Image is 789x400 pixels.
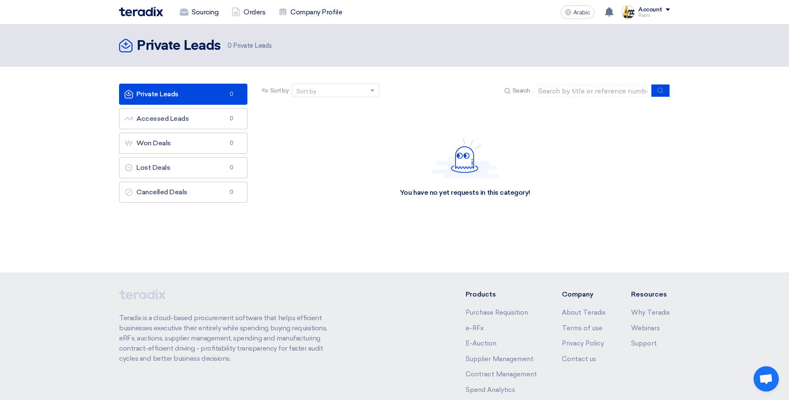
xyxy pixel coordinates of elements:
[119,108,247,129] a: Accessed Leads0
[227,188,237,196] span: 0
[562,324,602,332] a: Terms of use
[119,313,339,364] p: Teradix is a cloud-based procurement software that helps efficient businesses executive their ent...
[631,324,660,332] a: Webinars
[225,3,272,22] a: Orders
[119,7,163,16] img: Teradix logo
[227,139,237,147] span: 0
[562,309,606,316] a: About Teradix
[466,324,484,332] a: e-RFx
[562,355,596,363] a: Contact us
[466,309,528,316] a: Purchase Requisition
[638,13,670,18] div: Rami
[631,340,657,347] a: Support
[638,6,662,14] div: Account
[296,87,316,96] div: Sort by
[466,355,534,363] a: Supplier Management
[119,157,247,178] a: Lost Deals0
[228,41,271,51] span: Private Leads
[431,137,499,178] img: Hello
[272,3,349,22] a: Company Profile
[631,289,670,299] li: Resources
[466,370,537,378] a: Contract Management
[400,188,530,197] div: You have no yet requests in this category!
[228,42,232,49] span: 0
[534,84,652,97] input: Search by title or reference number
[227,114,237,123] span: 0
[173,3,225,22] a: Sourcing
[270,86,289,95] span: Sort by
[466,340,496,347] a: E-Auction
[466,386,515,394] a: Spend Analytics
[119,133,247,154] a: Won Deals0
[227,90,237,98] span: 0
[573,10,590,16] span: Arabic
[137,38,221,54] h2: Private Leads
[561,5,594,19] button: Arabic
[512,86,530,95] span: Search
[754,366,779,392] div: Open chat
[119,182,247,203] a: Cancelled Deals0
[562,340,604,347] a: Privacy Policy
[631,309,670,316] a: Why Teradix
[119,84,247,105] a: Private Leads0
[621,5,635,19] img: ACES_logo_1757576794782.jpg
[562,289,606,299] li: Company
[227,163,237,172] span: 0
[466,289,537,299] li: Products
